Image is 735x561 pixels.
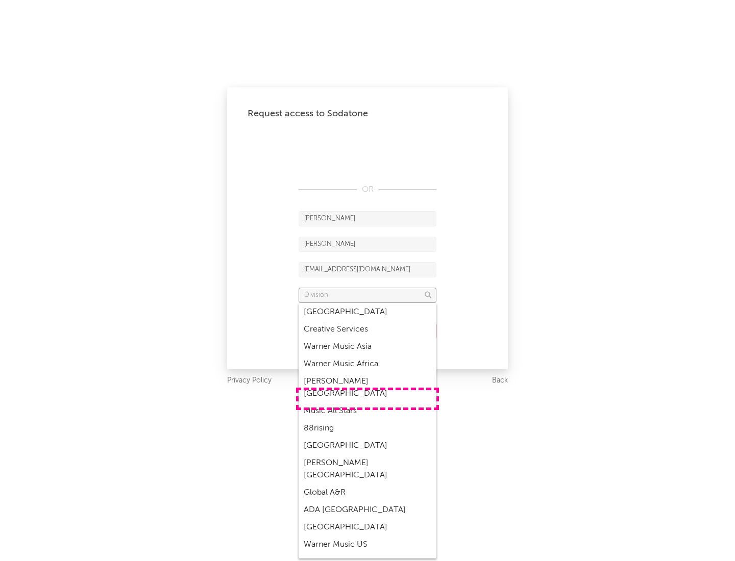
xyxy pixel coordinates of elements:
[299,484,436,501] div: Global A&R
[299,373,436,402] div: [PERSON_NAME] [GEOGRAPHIC_DATA]
[299,303,436,321] div: [GEOGRAPHIC_DATA]
[227,374,272,387] a: Privacy Policy
[299,338,436,355] div: Warner Music Asia
[299,211,436,226] input: First Name
[299,321,436,338] div: Creative Services
[299,262,436,277] input: Email
[299,355,436,373] div: Warner Music Africa
[248,108,487,120] div: Request access to Sodatone
[299,420,436,437] div: 88rising
[299,536,436,553] div: Warner Music US
[299,184,436,196] div: OR
[299,237,436,252] input: Last Name
[492,374,508,387] a: Back
[299,288,436,303] input: Division
[299,437,436,454] div: [GEOGRAPHIC_DATA]
[299,454,436,484] div: [PERSON_NAME] [GEOGRAPHIC_DATA]
[299,501,436,519] div: ADA [GEOGRAPHIC_DATA]
[299,519,436,536] div: [GEOGRAPHIC_DATA]
[299,402,436,420] div: Music All Stars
